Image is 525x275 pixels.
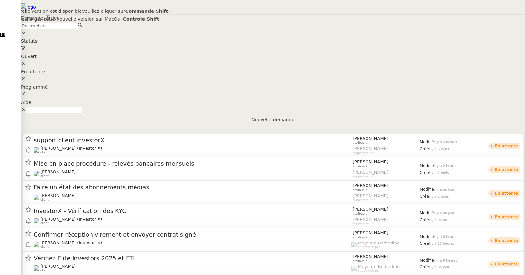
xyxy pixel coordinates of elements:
[429,242,454,245] span: il y a 13 heures
[495,144,518,148] div: En attente
[351,159,417,168] app-user-label: attribué à
[351,217,417,225] app-user-label: suppervisé par
[21,83,525,91] div: Programmé
[351,207,417,215] app-user-label: attribué à
[495,262,518,266] div: En attente
[351,254,417,263] app-user-label: attribué à
[353,183,388,188] span: [PERSON_NAME]
[353,193,388,198] span: [PERSON_NAME]
[351,230,417,239] app-user-label: attribué à
[351,264,417,272] app-user-label: suppervisé par
[353,236,367,239] span: attribué à
[353,207,388,212] span: [PERSON_NAME]
[40,174,49,178] span: client
[495,238,518,242] div: En attente
[353,198,375,202] span: suppervisé par
[21,53,525,60] div: Ouvert
[358,264,400,269] span: Meyriam Bedredine
[358,269,380,273] span: suppervisé par
[353,159,388,164] span: [PERSON_NAME]
[34,255,349,261] span: Vérifiez Elite Investors 2025 et FTI
[353,217,388,222] span: [PERSON_NAME]
[353,169,388,174] span: [PERSON_NAME]
[420,241,429,245] span: Créé
[351,183,417,192] app-user-label: attribué à
[21,83,525,97] nz-select-item: Programmé
[358,240,400,245] span: Meyriam Bedredine
[34,232,349,238] span: Confirmer réception virement et envoyer contrat signé
[40,217,102,222] span: [PERSON_NAME] (Investor X)
[21,68,525,82] nz-select-item: En attente
[353,212,367,216] span: attribué à
[420,264,429,269] span: Créé
[420,217,429,222] span: Créé
[40,264,76,269] span: [PERSON_NAME]
[21,68,525,75] div: En attente
[351,266,357,271] img: users%2FaellJyylmXSg4jqeVbanehhyYJm1%2Favatar%2Fprofile-pic%20(4).png
[351,193,417,201] app-user-label: suppervisé par
[353,188,367,192] span: attribué à
[495,215,518,219] div: En attente
[429,218,447,222] span: il y a un an
[495,167,518,171] div: En attente
[353,136,388,141] span: [PERSON_NAME]
[434,188,454,191] span: il y a un jour
[434,164,457,168] span: il y a 2 heures
[34,184,349,190] span: Faire un état des abonnements médias
[50,15,60,21] span: Live
[40,269,49,272] span: client
[429,147,449,151] span: il y a 6 jours
[21,99,525,106] div: Aide
[34,242,39,247] img: users%2FUWPTPKITw0gpiMilXqRXG5g9gXH3%2Favatar%2F405ab820-17f5-49fd-8f81-080694535f4d
[351,146,417,155] app-user-label: suppervisé par
[420,163,434,168] span: Modifié
[353,151,375,155] span: suppervisé par
[40,169,76,174] span: [PERSON_NAME]
[21,15,46,21] nz-page-header-title: Demandes
[351,242,357,247] img: users%2FaellJyylmXSg4jqeVbanehhyYJm1%2Favatar%2Fprofile-pic%20(4).png
[434,211,454,215] span: il y a un jour
[420,170,429,175] span: Créé
[358,245,380,249] span: suppervisé par
[34,265,39,271] img: users%2FDBF5gIzOT6MfpzgDQC7eMkIK8iA3%2Favatar%2Fd943ca6c-06ba-4e73-906b-d60e05e423d3
[21,53,525,67] nz-select-item: Ouvert
[40,151,49,154] span: client
[351,240,417,249] app-user-label: suppervisé par
[353,230,388,235] span: [PERSON_NAME]
[34,218,39,223] img: users%2FUWPTPKITw0gpiMilXqRXG5g9gXH3%2Favatar%2F405ab820-17f5-49fd-8f81-080694535f4d
[34,193,76,201] app-user-detailed-label: client
[40,193,76,198] span: [PERSON_NAME]
[34,264,76,272] app-user-detailed-label: client
[21,23,78,29] input: Rechercher
[353,222,375,225] span: suppervisé par
[353,254,388,259] span: [PERSON_NAME]
[34,171,39,176] img: users%2F9mvJqJUvllffspLsQzytnd0Nt4c2%2Favatar%2F82da88e3-d90d-4e39-b37d-dcb7941179ae
[420,194,429,198] span: Créé
[34,169,76,178] app-user-detailed-label: client
[34,217,102,225] app-user-detailed-label: client
[420,234,434,239] span: Modifié
[420,147,429,151] span: Créé
[420,211,434,215] span: Modifié
[34,240,102,249] app-user-detailed-label: client
[21,30,525,53] div: Statuts
[353,146,388,151] span: [PERSON_NAME]
[353,165,367,168] span: attribué à
[21,99,525,113] nz-select-item: Aide
[251,116,295,124] a: Nouvelle demande
[434,259,457,262] span: il y a 9 heures
[495,191,518,195] div: En attente
[40,245,49,249] span: client
[40,146,102,151] span: [PERSON_NAME] (Investor X)
[40,240,102,245] span: [PERSON_NAME] (Investor X)
[351,169,417,178] app-user-label: suppervisé par
[353,141,367,145] span: attribué à
[420,187,434,192] span: Modifié
[429,265,449,269] span: il y a un jour
[351,136,417,145] app-user-label: attribué à
[34,161,349,167] span: Mise en place procédure - relevés bancaires mensuels
[420,258,434,263] span: Modifié
[34,137,349,143] span: support client investorX
[434,235,457,239] span: il y a 8 heures
[34,146,102,154] app-user-detailed-label: client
